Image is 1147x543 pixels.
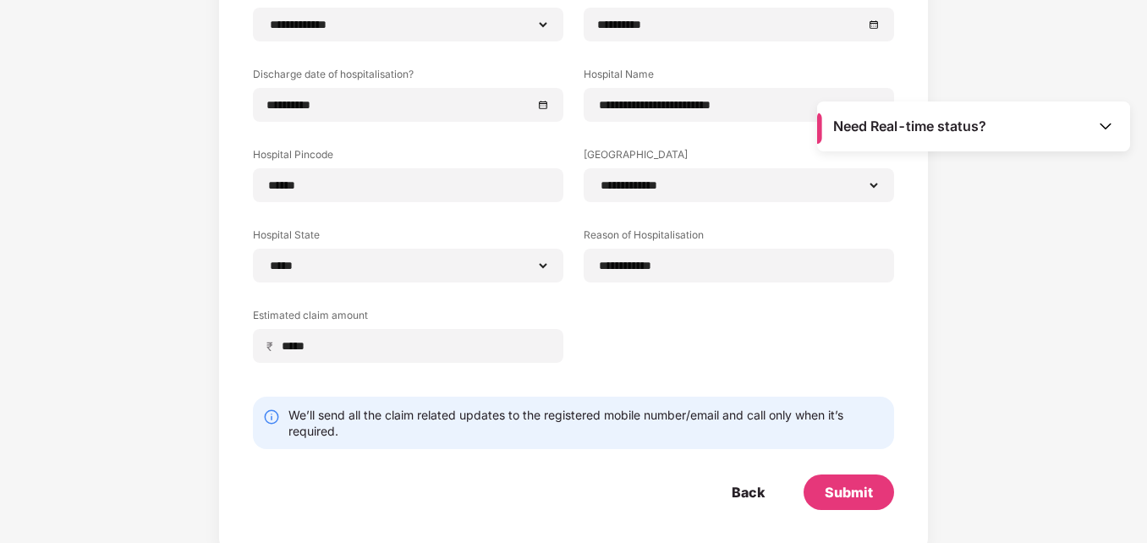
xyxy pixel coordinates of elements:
[833,118,986,135] span: Need Real-time status?
[253,67,563,88] label: Discharge date of hospitalisation?
[253,308,563,329] label: Estimated claim amount
[1097,118,1114,134] img: Toggle Icon
[253,228,563,249] label: Hospital State
[263,409,280,425] img: svg+xml;base64,PHN2ZyBpZD0iSW5mby0yMHgyMCIgeG1sbnM9Imh0dHA6Ly93d3cudzMub3JnLzIwMDAvc3ZnIiB3aWR0aD...
[288,407,884,439] div: We’ll send all the claim related updates to the registered mobile number/email and call only when...
[266,338,280,354] span: ₹
[584,147,894,168] label: [GEOGRAPHIC_DATA]
[584,67,894,88] label: Hospital Name
[732,483,765,502] div: Back
[253,147,563,168] label: Hospital Pincode
[584,228,894,249] label: Reason of Hospitalisation
[825,483,873,502] div: Submit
